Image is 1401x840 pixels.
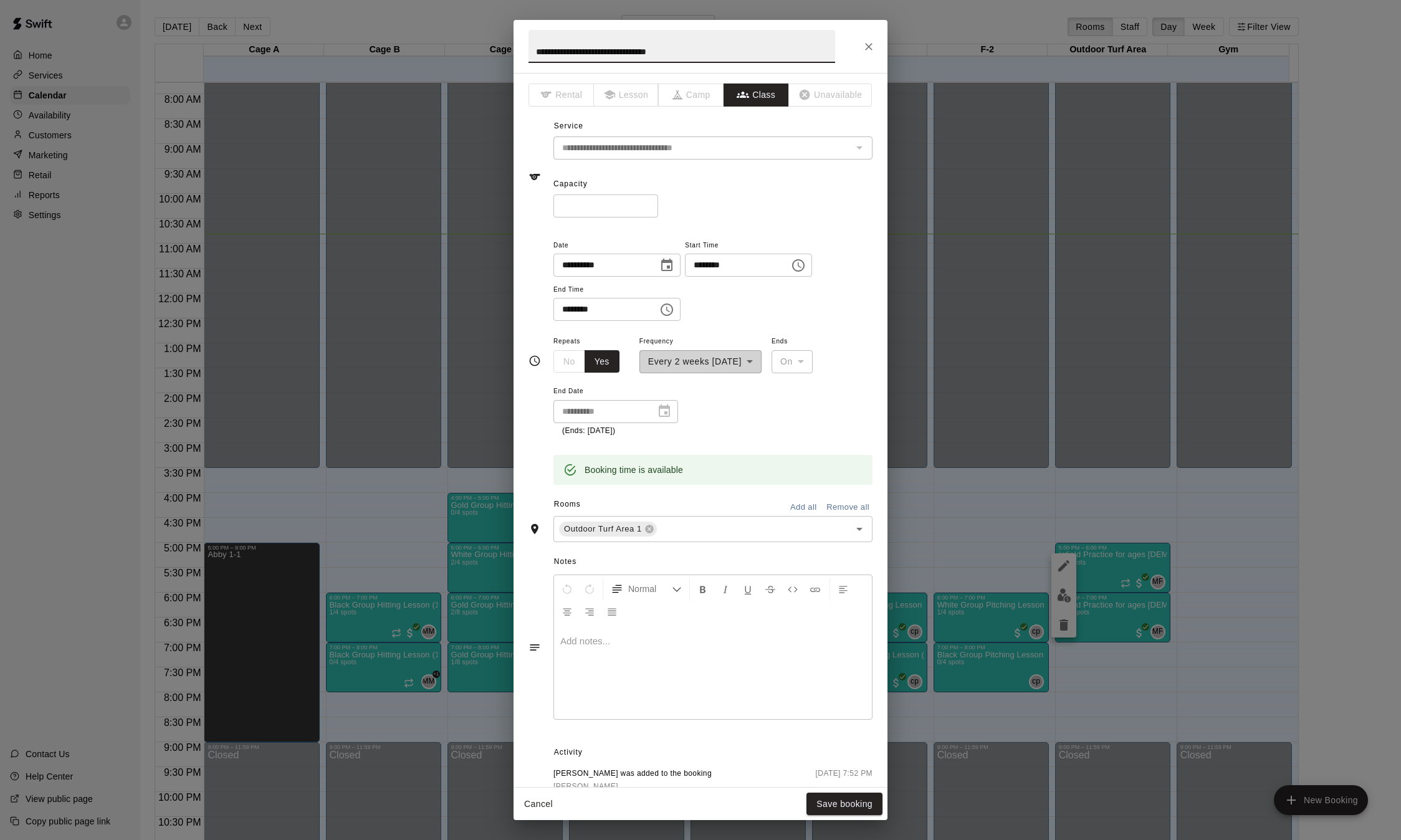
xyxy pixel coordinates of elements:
[806,793,882,816] button: Save booking
[760,578,781,600] button: Format Strikethrough
[519,793,558,816] button: Cancel
[851,520,868,538] button: Open
[559,523,647,535] span: Outdoor Turf Area 1
[554,743,873,763] span: Activity
[553,780,712,793] a: [PERSON_NAME]
[772,350,813,373] div: On
[639,333,762,350] span: Frequency
[783,498,823,517] button: Add all
[585,350,619,373] button: Yes
[823,498,873,517] button: Remove all
[553,237,681,254] span: Date
[772,333,813,350] span: Ends
[553,333,629,350] span: Repeats
[833,578,854,600] button: Left Align
[528,171,541,183] svg: Service
[782,578,803,600] button: Insert Code
[692,578,714,600] button: Format Bold
[554,500,581,508] span: Rooms
[685,237,812,254] span: Start Time
[553,179,588,188] span: Capacity
[816,768,873,793] span: [DATE] 7:52 PM
[715,578,736,600] button: Format Italics
[554,552,873,572] span: Notes
[528,355,541,367] svg: Timing
[553,350,619,373] div: outlined button group
[724,84,789,107] button: Class
[562,425,669,437] p: (Ends: [DATE])
[606,578,687,600] button: Formatting Options
[559,522,657,537] div: Outdoor Turf Area 1
[554,122,583,130] span: Service
[594,84,659,107] span: The type of an existing booking cannot be changed
[786,253,811,278] button: Choose time, selected time is 5:00 PM
[654,253,679,278] button: Choose date, selected date is Aug 14, 2025
[659,84,724,107] span: The type of an existing booking cannot be changed
[585,459,683,481] div: Booking time is available
[579,578,600,600] button: Redo
[528,641,541,654] svg: Notes
[553,282,681,298] span: End Time
[553,136,873,160] div: The service of an existing booking cannot be changed
[601,600,623,623] button: Justify Align
[528,84,594,107] span: The type of an existing booking cannot be changed
[579,600,600,623] button: Right Align
[557,600,578,623] button: Center Align
[553,782,618,791] span: [PERSON_NAME]
[805,578,826,600] button: Insert Link
[858,36,880,58] button: Close
[557,578,578,600] button: Undo
[737,578,758,600] button: Format Underline
[654,297,679,322] button: Choose time, selected time is 6:00 PM
[528,523,541,535] svg: Rooms
[553,383,678,400] span: End Date
[789,84,873,107] span: The type of an existing booking cannot be changed
[553,768,712,780] span: [PERSON_NAME] was added to the booking
[628,583,672,595] span: Normal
